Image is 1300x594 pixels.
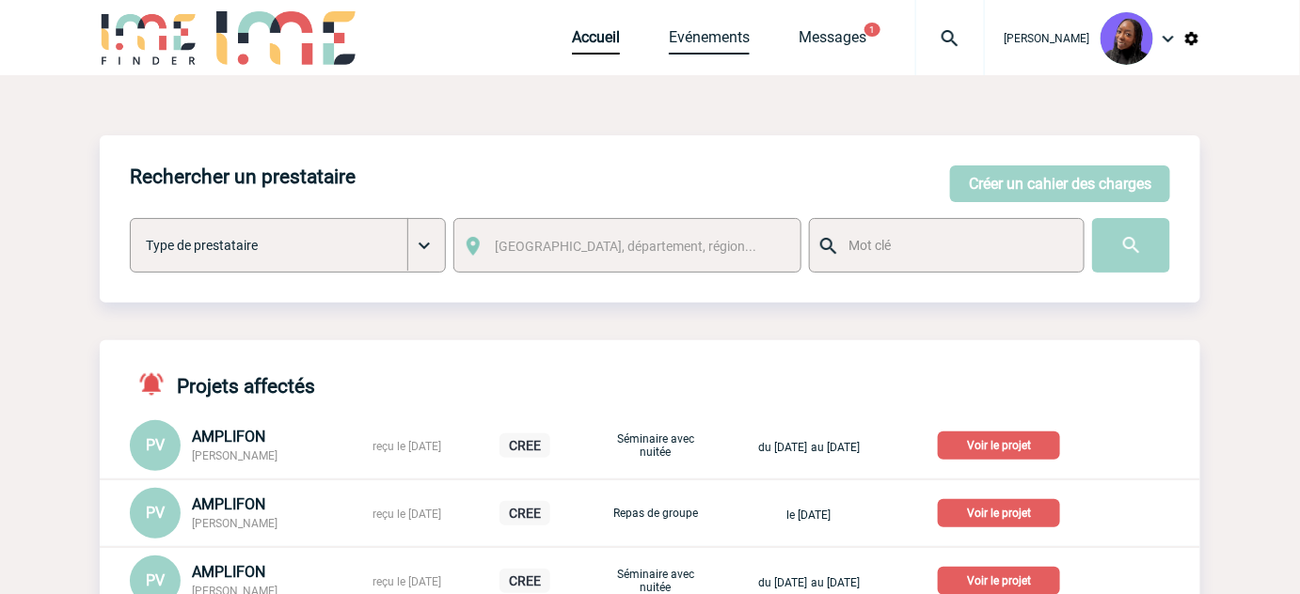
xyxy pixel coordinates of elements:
[130,370,315,398] h4: Projets affectés
[192,428,265,445] span: AMPLIFON
[609,568,703,594] p: Séminaire avec nuitée
[799,28,866,55] a: Messages
[572,28,620,55] a: Accueil
[192,563,265,581] span: AMPLIFON
[844,233,1067,258] input: Mot clé
[146,436,165,454] span: PV
[864,23,880,37] button: 1
[758,441,807,454] span: du [DATE]
[499,569,550,593] p: CREE
[100,11,198,65] img: IME-Finder
[373,508,441,521] span: reçu le [DATE]
[938,431,1060,460] p: Voir le projet
[938,435,1068,453] a: Voir le projet
[811,441,860,454] span: au [DATE]
[137,370,177,398] img: notifications-active-24-px-r.png
[1004,32,1089,45] span: [PERSON_NAME]
[192,495,265,513] span: AMPLIFON
[496,239,757,254] span: [GEOGRAPHIC_DATA], département, région...
[499,501,550,525] p: CREE
[499,433,550,458] p: CREE
[609,432,703,459] p: Séminaire avec nuitée
[146,571,165,589] span: PV
[938,571,1068,588] a: Voir le projet
[811,576,860,589] span: au [DATE]
[609,507,703,520] p: Repas de groupe
[373,575,441,588] span: reçu le [DATE]
[192,517,277,530] span: [PERSON_NAME]
[758,576,807,589] span: du [DATE]
[938,503,1068,521] a: Voir le projet
[130,165,356,188] h4: Rechercher un prestataire
[938,499,1060,527] p: Voir le projet
[1101,12,1153,65] img: 131349-0.png
[146,504,165,522] span: PV
[669,28,750,55] a: Evénements
[787,508,832,522] span: le [DATE]
[373,440,441,453] span: reçu le [DATE]
[1092,218,1170,273] input: Submit
[192,449,277,462] span: [PERSON_NAME]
